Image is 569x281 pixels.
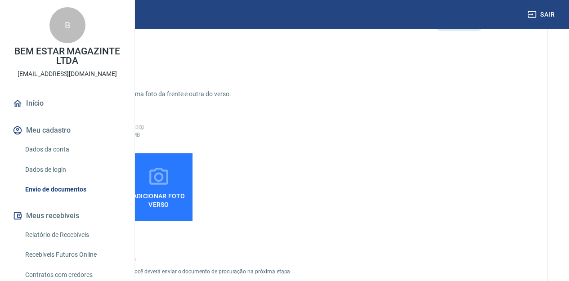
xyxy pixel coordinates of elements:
p: Se esta opção for selecionada, você deverá enviar o documento de procuração na próxima etapa. [58,268,391,275]
a: Relatório de Recebíveis [22,226,124,244]
b: Sou procurador da empresa [57,255,136,263]
a: Início [11,94,124,113]
a: Dados de login [22,161,124,179]
a: Envio de documentos [22,180,124,199]
button: Meu cadastro [11,120,124,140]
p: Retire a CNH do plástico e envie uma foto da frente e outra do verso. Não envie foto da CNH aberta. [43,89,391,108]
p: Tamanho máximo do arquivo: 4,5 MB [49,131,140,139]
a: Recebíveis Futuros Online [22,245,124,264]
button: Sair [526,6,558,23]
label: Adicionar foto verso [125,153,193,221]
span: Adicionar foto verso [129,188,189,209]
div: B [49,7,85,43]
button: Meus recebíveis [11,206,124,226]
a: Dados da conta [22,140,124,159]
p: [EMAIL_ADDRESS][DOMAIN_NAME] [18,69,117,79]
p: BEM ESTAR MAGAZINTE LTDA [7,47,127,66]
